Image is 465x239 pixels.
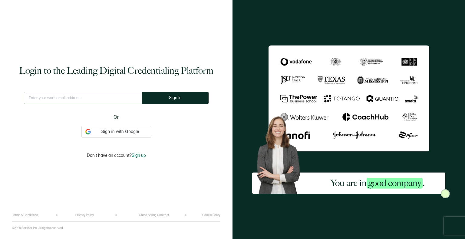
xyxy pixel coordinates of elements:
[93,128,147,135] span: Sign in with Google
[252,112,310,193] img: Sertifier Login - You are in <span class="strong-h">good company</span>. Hero
[75,213,94,217] a: Privacy Policy
[331,177,425,189] h2: You are in .
[142,92,209,104] button: Sign In
[169,95,182,100] span: Sign In
[24,92,142,104] input: Enter your work email address
[132,153,146,158] span: Sign up
[114,114,119,121] span: Or
[19,65,213,77] h1: Login to the Leading Digital Credentialing Platform
[202,213,220,217] a: Cookie Policy
[139,213,169,217] a: Online Selling Contract
[81,126,151,138] div: Sign in with Google
[12,226,64,230] p: ©2025 Sertifier Inc.. All rights reserved.
[441,189,450,198] img: Sertifier Login
[367,178,423,189] span: good company
[269,45,429,151] img: Sertifier Login - You are in <span class="strong-h">good company</span>.
[87,153,146,158] p: Don't have an account?
[12,213,38,217] a: Terms & Conditions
